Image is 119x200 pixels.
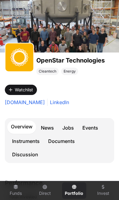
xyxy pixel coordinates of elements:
[4,182,28,199] a: Funds
[8,46,31,69] img: OpenStar.svg
[8,135,43,147] a: Instruments
[64,69,76,74] span: Energy
[47,99,69,106] a: LinkedIn
[62,182,86,199] a: Portfolio
[59,122,78,134] a: Jobs
[5,179,114,187] p: Performance
[39,69,56,74] span: Cleantech
[33,182,57,199] a: Direct
[45,135,78,147] a: Documents
[89,171,119,200] iframe: Chat Widget
[37,122,58,134] a: News
[79,122,102,134] a: Events
[5,85,37,95] button: Watchlist
[5,99,45,106] a: [DOMAIN_NAME]
[36,56,105,65] h1: OpenStar Technologies
[7,120,112,161] nav: Tabs
[8,148,42,161] a: Discussion
[7,120,36,134] a: Overview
